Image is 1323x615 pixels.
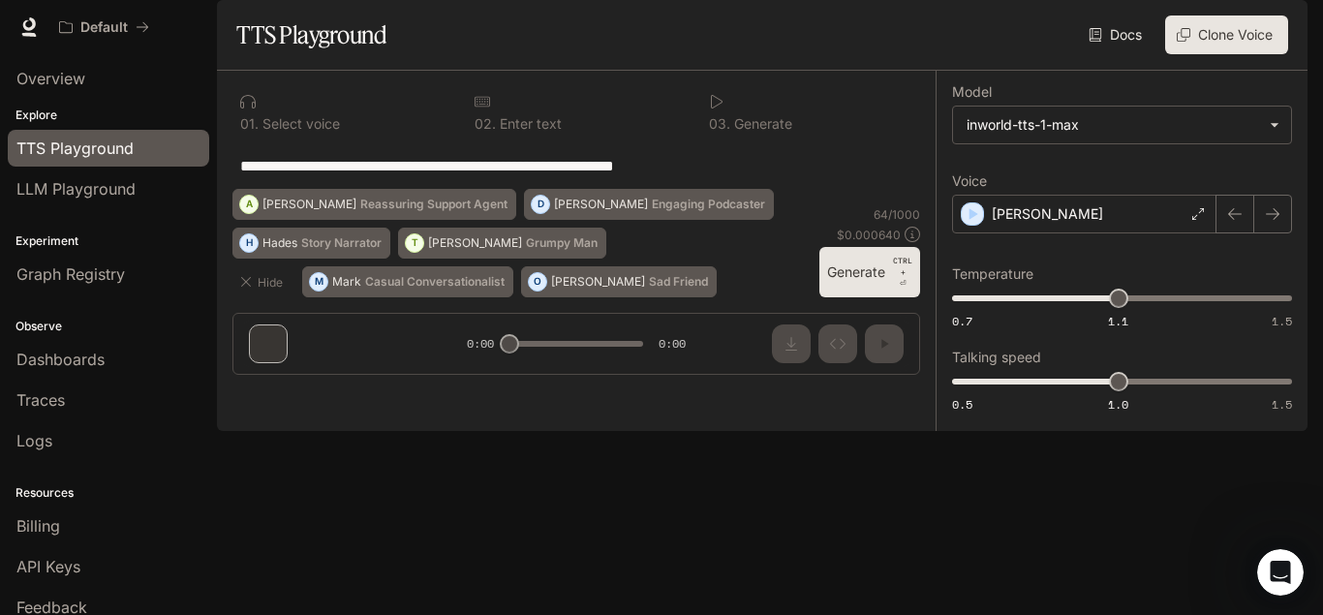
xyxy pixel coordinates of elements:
p: CTRL + [893,255,912,278]
p: Talking speed [952,351,1041,364]
p: 0 3 . [709,117,730,131]
p: Default [80,19,128,36]
div: A [240,189,258,220]
p: [PERSON_NAME] [428,237,522,249]
p: Engaging Podcaster [652,199,765,210]
div: H [240,228,258,259]
p: ⏎ [893,255,912,290]
p: Reassuring Support Agent [360,199,508,210]
button: Hide [232,266,294,297]
p: Select voice [259,117,340,131]
p: Temperature [952,267,1033,281]
iframe: Intercom live chat [1257,549,1304,596]
p: Generate [730,117,792,131]
div: inworld-tts-1-max [967,115,1260,135]
div: D [532,189,549,220]
p: Mark [332,276,361,288]
span: 0.5 [952,396,972,413]
div: M [310,266,327,297]
p: Sad Friend [649,276,708,288]
p: 64 / 1000 [874,206,920,223]
span: 1.5 [1272,396,1292,413]
p: 0 2 . [475,117,496,131]
p: [PERSON_NAME] [262,199,356,210]
span: 0.7 [952,313,972,329]
p: Hades [262,237,297,249]
p: Grumpy Man [526,237,598,249]
div: O [529,266,546,297]
p: [PERSON_NAME] [992,204,1103,224]
p: Model [952,85,992,99]
p: Casual Conversationalist [365,276,505,288]
p: Enter text [496,117,562,131]
span: 1.1 [1108,313,1128,329]
button: All workspaces [50,8,158,46]
p: $ 0.000640 [837,227,901,243]
div: T [406,228,423,259]
p: [PERSON_NAME] [551,276,645,288]
span: 1.0 [1108,396,1128,413]
button: Clone Voice [1165,15,1288,54]
a: Docs [1085,15,1150,54]
p: [PERSON_NAME] [554,199,648,210]
p: Story Narrator [301,237,382,249]
p: 0 1 . [240,117,259,131]
button: Generate [819,247,920,297]
span: 1.5 [1272,313,1292,329]
p: Voice [952,174,987,188]
h1: TTS Playground [236,15,386,54]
